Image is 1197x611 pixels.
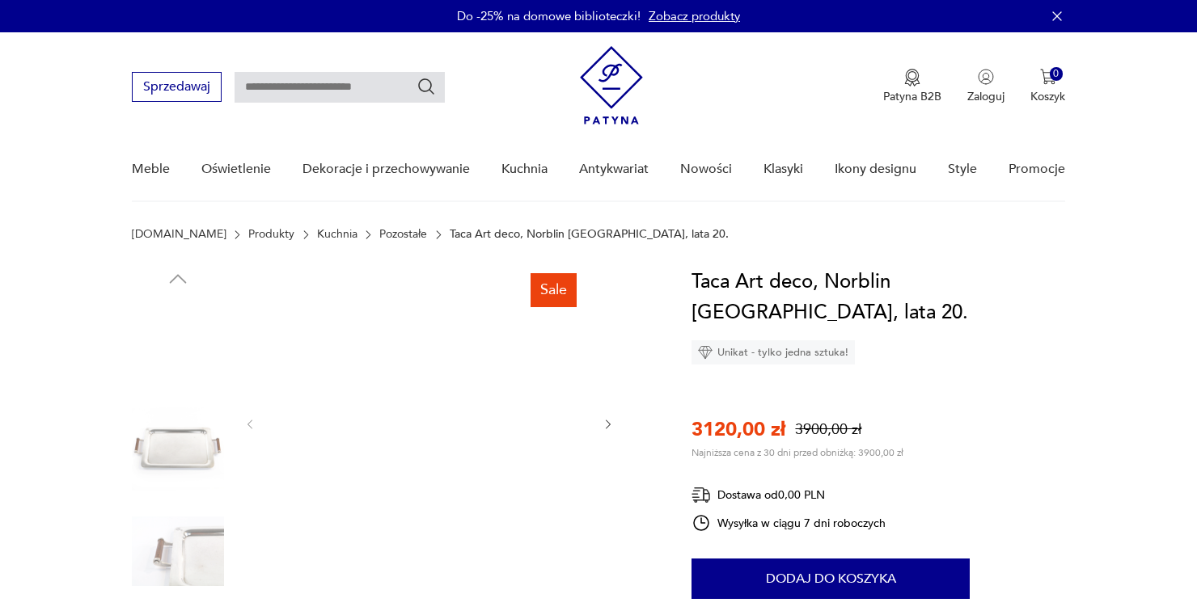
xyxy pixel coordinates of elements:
img: Zdjęcie produktu Taca Art deco, Norblin Warszawa, lata 20. [132,402,224,495]
p: 3120,00 zł [692,416,785,443]
p: Patyna B2B [883,89,941,104]
img: Zdjęcie produktu Taca Art deco, Norblin Warszawa, lata 20. [273,267,586,579]
p: Zaloguj [967,89,1005,104]
a: Ikony designu [835,138,916,200]
a: [DOMAIN_NAME] [132,228,226,241]
div: Dostawa od 0,00 PLN [692,485,886,505]
button: Sprzedawaj [132,72,222,102]
p: 3900,00 zł [795,419,861,440]
a: Klasyki [763,138,803,200]
img: Ikona dostawy [692,485,711,505]
a: Meble [132,138,170,200]
p: Do -25% na domowe biblioteczki! [457,8,641,24]
button: 0Koszyk [1030,69,1065,104]
div: 0 [1050,67,1064,81]
a: Dekoracje i przechowywanie [302,138,470,200]
img: Ikonka użytkownika [978,69,994,85]
a: Produkty [248,228,294,241]
a: Pozostałe [379,228,427,241]
a: Kuchnia [501,138,548,200]
button: Zaloguj [967,69,1005,104]
a: Ikona medaluPatyna B2B [883,69,941,104]
button: Dodaj do koszyka [692,558,970,599]
p: Taca Art deco, Norblin [GEOGRAPHIC_DATA], lata 20. [450,228,729,241]
div: Wysyłka w ciągu 7 dni roboczych [692,513,886,533]
div: Sale [531,273,577,307]
p: Najniższa cena z 30 dni przed obniżką: 3900,00 zł [692,446,903,459]
img: Zdjęcie produktu Taca Art deco, Norblin Warszawa, lata 20. [132,505,224,597]
a: Oświetlenie [201,138,271,200]
p: Koszyk [1030,89,1065,104]
button: Szukaj [417,77,436,96]
a: Kuchnia [317,228,357,241]
a: Zobacz produkty [649,8,740,24]
a: Promocje [1009,138,1065,200]
img: Zdjęcie produktu Taca Art deco, Norblin Warszawa, lata 20. [132,299,224,391]
img: Ikona diamentu [698,345,713,360]
img: Patyna - sklep z meblami i dekoracjami vintage [580,46,643,124]
button: Patyna B2B [883,69,941,104]
a: Style [948,138,977,200]
img: Ikona koszyka [1040,69,1056,85]
h1: Taca Art deco, Norblin [GEOGRAPHIC_DATA], lata 20. [692,267,1065,328]
a: Sprzedawaj [132,82,222,94]
a: Nowości [680,138,732,200]
img: Ikona medalu [904,69,920,86]
div: Unikat - tylko jedna sztuka! [692,340,855,364]
a: Antykwariat [579,138,649,200]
